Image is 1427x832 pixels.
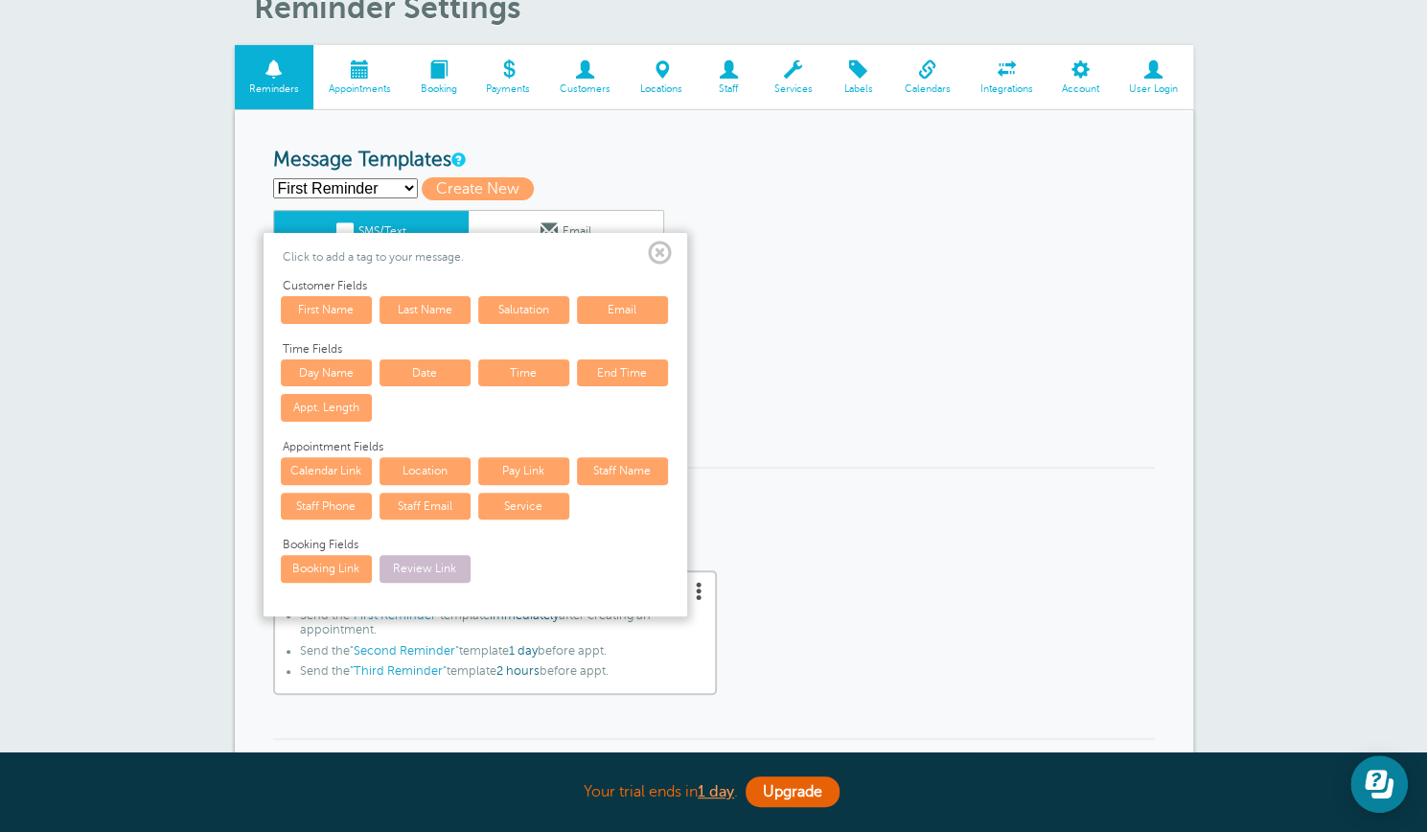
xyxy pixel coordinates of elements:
a: Staff Email [380,493,471,520]
a: Services [759,45,827,109]
span: Reminders [244,83,305,95]
a: Last Name [380,296,471,323]
span: "First Reminder" [350,609,440,622]
span: Appointments [323,83,396,95]
a: Main Reminder Sequence Send the"First Reminder"templateimmediatelyafter creating an appointment.S... [273,570,717,695]
p: Click to add a tag to your message. [283,250,668,264]
a: Locations [626,45,698,109]
span: Create New [422,177,534,200]
span: Payments [481,83,536,95]
a: Pay Link [478,457,569,484]
h3: Message Templates [273,149,1155,173]
a: 1 day [698,783,734,800]
a: Create New [422,180,542,197]
a: Calendar Link [281,457,372,484]
a: Location [380,457,471,484]
a: User Login [1115,45,1193,109]
a: Email [469,211,663,247]
a: SMS/Text [274,211,469,247]
span: Customers [555,83,616,95]
span: immediately [490,609,559,622]
span: Staff [706,83,749,95]
a: Salutation [478,296,569,323]
a: Staff Name [577,457,668,484]
a: Day Name [281,359,372,386]
li: Send the template before appt. [300,644,703,665]
li: Send the template after creating an appointment. [300,609,703,644]
a: Payments [472,45,545,109]
span: Time Fields [283,342,672,356]
a: This is the wording for your reminder and follow-up messages. You can create multiple templates i... [451,153,463,166]
a: Calendars [889,45,965,109]
li: Send the template before appt. [300,664,703,685]
a: Booking Link [281,555,372,582]
a: Account [1047,45,1115,109]
span: Booking Fields [283,538,672,551]
a: First Name [281,296,372,323]
span: Integrations [975,83,1038,95]
a: Labels [827,45,889,109]
span: Labels [837,83,880,95]
span: User Login [1124,83,1184,95]
span: Appointment Fields [283,440,672,453]
a: Booking [405,45,472,109]
a: Review Link [380,555,471,582]
span: Locations [635,83,688,95]
span: Booking [415,83,462,95]
a: Upgrade [746,776,840,807]
a: Appointments [313,45,405,109]
span: 2 hours [496,664,540,678]
span: "Third Reminder" [350,664,447,678]
a: Staff Phone [281,493,372,520]
a: Staff [697,45,759,109]
span: Customer Fields [283,279,672,292]
div: Your trial ends in . [235,772,1193,813]
a: Time [478,359,569,386]
span: "Second Reminder" [350,644,459,658]
h3: Message Sequences [273,467,1155,521]
span: Account [1057,83,1105,95]
a: Integrations [965,45,1047,109]
iframe: Resource center [1350,755,1408,813]
a: End Time [577,359,668,386]
a: Email [577,296,668,323]
span: Calendars [899,83,955,95]
h3: Reminder Payment Link Options [273,738,1155,793]
a: Appt. Length [281,394,372,421]
a: Customers [545,45,626,109]
a: Service [478,493,569,520]
span: 1 day [509,644,538,658]
a: Date [380,359,471,386]
span: Services [769,83,817,95]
